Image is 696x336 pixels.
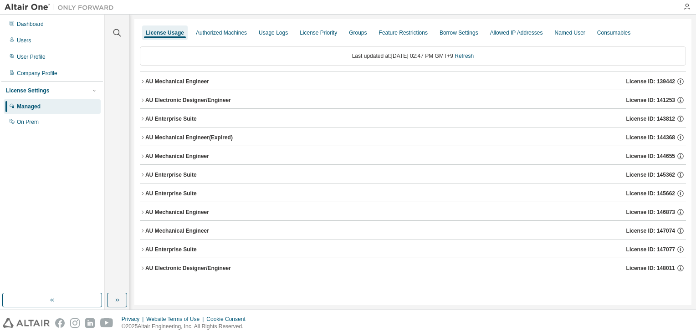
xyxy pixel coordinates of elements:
button: AU Mechanical EngineerLicense ID: 147074 [140,221,686,241]
div: On Prem [17,118,39,126]
div: Feature Restrictions [379,29,428,36]
div: Privacy [122,316,146,323]
span: License ID: 147074 [626,227,675,234]
div: AU Mechanical Engineer [145,227,209,234]
div: Consumables [597,29,630,36]
button: AU Enterprise SuiteLicense ID: 145662 [140,183,686,204]
button: AU Mechanical EngineerLicense ID: 139442 [140,71,686,92]
img: youtube.svg [100,318,113,328]
span: License ID: 146873 [626,209,675,216]
span: License ID: 144368 [626,134,675,141]
div: AU Electronic Designer/Engineer [145,265,231,272]
div: AU Enterprise Suite [145,190,197,197]
div: AU Electronic Designer/Engineer [145,97,231,104]
div: Website Terms of Use [146,316,206,323]
div: AU Enterprise Suite [145,246,197,253]
button: AU Mechanical Engineer(Expired)License ID: 144368 [140,127,686,148]
div: Last updated at: [DATE] 02:47 PM GMT+9 [140,46,686,66]
div: AU Enterprise Suite [145,171,197,178]
img: linkedin.svg [85,318,95,328]
img: Altair One [5,3,118,12]
div: User Profile [17,53,46,61]
div: License Settings [6,87,49,94]
div: Borrow Settings [440,29,478,36]
img: facebook.svg [55,318,65,328]
div: AU Mechanical Engineer [145,153,209,160]
button: AU Mechanical EngineerLicense ID: 146873 [140,202,686,222]
div: Dashboard [17,20,44,28]
button: AU Mechanical EngineerLicense ID: 144655 [140,146,686,166]
div: License Priority [300,29,337,36]
img: altair_logo.svg [3,318,50,328]
p: © 2025 Altair Engineering, Inc. All Rights Reserved. [122,323,251,331]
span: License ID: 143812 [626,115,675,122]
button: AU Enterprise SuiteLicense ID: 147077 [140,239,686,260]
button: AU Electronic Designer/EngineerLicense ID: 148011 [140,258,686,278]
div: AU Enterprise Suite [145,115,197,122]
div: AU Mechanical Engineer [145,209,209,216]
span: License ID: 145662 [626,190,675,197]
span: License ID: 145362 [626,171,675,178]
div: Authorized Machines [196,29,247,36]
div: Named User [554,29,585,36]
div: AU Mechanical Engineer [145,78,209,85]
div: AU Mechanical Engineer (Expired) [145,134,233,141]
span: License ID: 148011 [626,265,675,272]
span: License ID: 141253 [626,97,675,104]
div: Managed [17,103,41,110]
button: AU Enterprise SuiteLicense ID: 145362 [140,165,686,185]
span: License ID: 147077 [626,246,675,253]
button: AU Enterprise SuiteLicense ID: 143812 [140,109,686,129]
div: Cookie Consent [206,316,251,323]
div: Groups [349,29,367,36]
div: Usage Logs [259,29,288,36]
img: instagram.svg [70,318,80,328]
div: Allowed IP Addresses [490,29,543,36]
button: AU Electronic Designer/EngineerLicense ID: 141253 [140,90,686,110]
div: Company Profile [17,70,57,77]
div: License Usage [146,29,184,36]
div: Users [17,37,31,44]
span: License ID: 139442 [626,78,675,85]
a: Refresh [455,53,474,59]
span: License ID: 144655 [626,153,675,160]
